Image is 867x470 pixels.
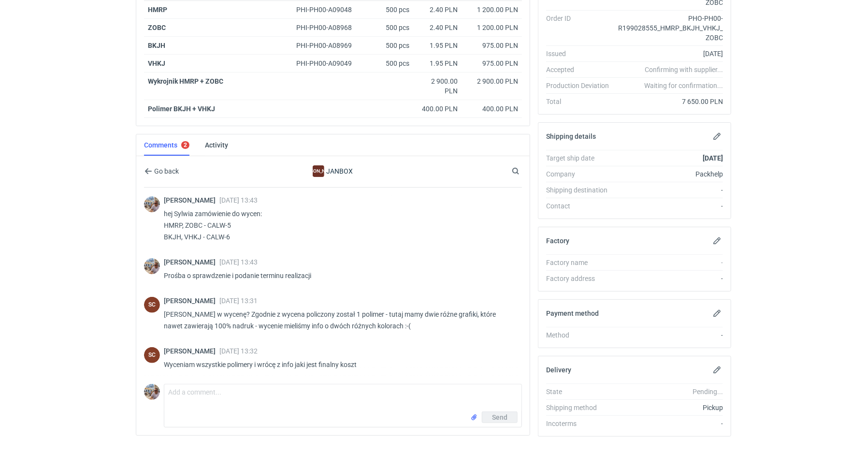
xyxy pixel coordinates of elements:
[546,14,617,43] div: Order ID
[164,258,219,266] span: [PERSON_NAME]
[617,185,723,195] div: -
[144,297,160,313] figcaption: SC
[417,23,458,32] div: 2.40 PLN
[546,274,617,283] div: Factory address
[148,77,223,85] strong: Wykrojnik HMRP + ZOBC
[465,23,518,32] div: 1 200.00 PLN
[365,37,413,55] div: 500 pcs
[144,165,179,177] button: Go back
[148,105,215,113] strong: Polimer BKJH + VHKJ
[164,359,514,370] p: Wyceniam wszystkie polimery i wrócę z info jaki jest finalny koszt
[205,134,228,156] a: Activity
[617,330,723,340] div: -
[219,258,258,266] span: [DATE] 13:43
[219,297,258,305] span: [DATE] 13:31
[617,14,723,43] div: PHO-PH00-R199028555_HMRP_BKJH_VHKJ_ZOBC
[546,237,569,245] h2: Factory
[546,97,617,106] div: Total
[164,347,219,355] span: [PERSON_NAME]
[465,59,518,68] div: 975.00 PLN
[144,134,189,156] a: Comments2
[546,153,617,163] div: Target ship date
[546,366,571,374] h2: Delivery
[148,42,165,49] a: BKJH
[711,131,723,142] button: Edit shipping details
[144,384,160,400] img: Michał Palasek
[546,49,617,59] div: Issued
[417,104,458,114] div: 400.00 PLN
[296,59,361,68] div: PHI-PH00-A09049
[617,403,723,412] div: Pickup
[546,169,617,179] div: Company
[148,6,167,14] a: HMRP
[296,5,361,15] div: PHI-PH00-A09048
[546,387,617,397] div: State
[219,196,258,204] span: [DATE] 13:43
[144,347,160,363] div: Sylwia Cichórz
[144,297,160,313] div: Sylwia Cichórz
[510,165,541,177] input: Search
[617,97,723,106] div: 7 650.00 PLN
[546,403,617,412] div: Shipping method
[546,81,617,90] div: Production Deviation
[254,165,412,177] div: JANBOX
[617,201,723,211] div: -
[703,154,723,162] strong: [DATE]
[144,258,160,274] img: Michał Palasek
[219,347,258,355] span: [DATE] 13:32
[645,66,723,73] em: Confirming with supplier...
[148,59,165,67] a: VHKJ
[417,59,458,68] div: 1.95 PLN
[617,49,723,59] div: [DATE]
[546,132,596,140] h2: Shipping details
[417,5,458,15] div: 2.40 PLN
[617,419,723,428] div: -
[164,297,219,305] span: [PERSON_NAME]
[184,142,187,148] div: 2
[711,235,723,247] button: Edit factory details
[546,258,617,267] div: Factory name
[164,270,514,281] p: Prośba o sprawdzenie i podanie terminu realizacji
[546,65,617,74] div: Accepted
[144,347,160,363] figcaption: SC
[365,1,413,19] div: 500 pcs
[465,5,518,15] div: 1 200.00 PLN
[617,258,723,267] div: -
[546,185,617,195] div: Shipping destination
[313,165,324,177] figcaption: [PERSON_NAME]
[164,196,219,204] span: [PERSON_NAME]
[617,169,723,179] div: Packhelp
[417,41,458,50] div: 1.95 PLN
[711,364,723,376] button: Edit delivery details
[465,41,518,50] div: 975.00 PLN
[546,330,617,340] div: Method
[644,81,723,90] em: Waiting for confirmation...
[492,414,507,421] span: Send
[546,419,617,428] div: Incoterms
[482,411,518,423] button: Send
[546,201,617,211] div: Contact
[711,308,723,319] button: Edit payment method
[152,168,179,175] span: Go back
[465,104,518,114] div: 400.00 PLN
[313,165,324,177] div: JANBOX
[164,208,514,243] p: hej Sylwia zamówienie do wycen: HMRP, ZOBC - CALW-5 BKJH, VHKJ - CALW-6
[164,308,514,332] p: [PERSON_NAME] w wycenę? Zgodnie z wycena policzony został 1 polimer - tutaj mamy dwie różne grafi...
[546,309,599,317] h2: Payment method
[148,24,166,31] a: ZOBC
[144,196,160,212] img: Michał Palasek
[693,388,723,396] em: Pending...
[465,76,518,86] div: 2 900.00 PLN
[417,76,458,96] div: 2 900.00 PLN
[296,23,361,32] div: PHI-PH00-A08968
[617,274,723,283] div: -
[365,19,413,37] div: 500 pcs
[296,41,361,50] div: PHI-PH00-A08969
